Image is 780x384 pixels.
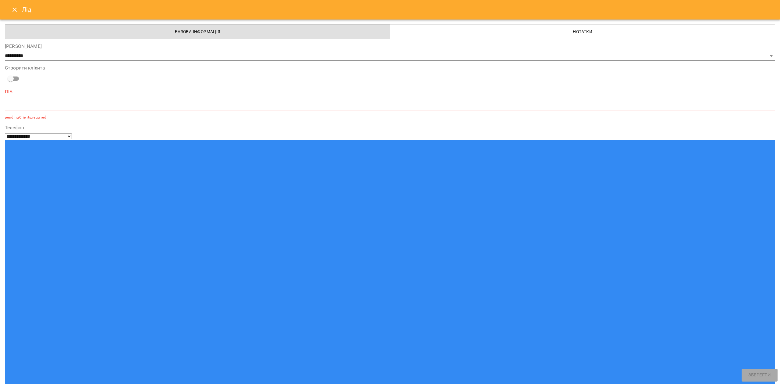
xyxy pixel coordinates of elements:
[5,66,775,70] label: Створити клієнта
[394,28,772,35] span: Нотатки
[5,133,72,139] select: Phone number country
[9,28,387,35] span: Базова інформація
[5,115,775,121] p: pendingClients.required
[5,24,390,39] button: Базова інформація
[5,44,775,49] label: [PERSON_NAME]
[5,125,775,130] label: Телефон
[5,89,775,94] label: ПІБ
[390,24,775,39] button: Нотатки
[7,2,22,17] button: Close
[22,5,773,14] h6: Лід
